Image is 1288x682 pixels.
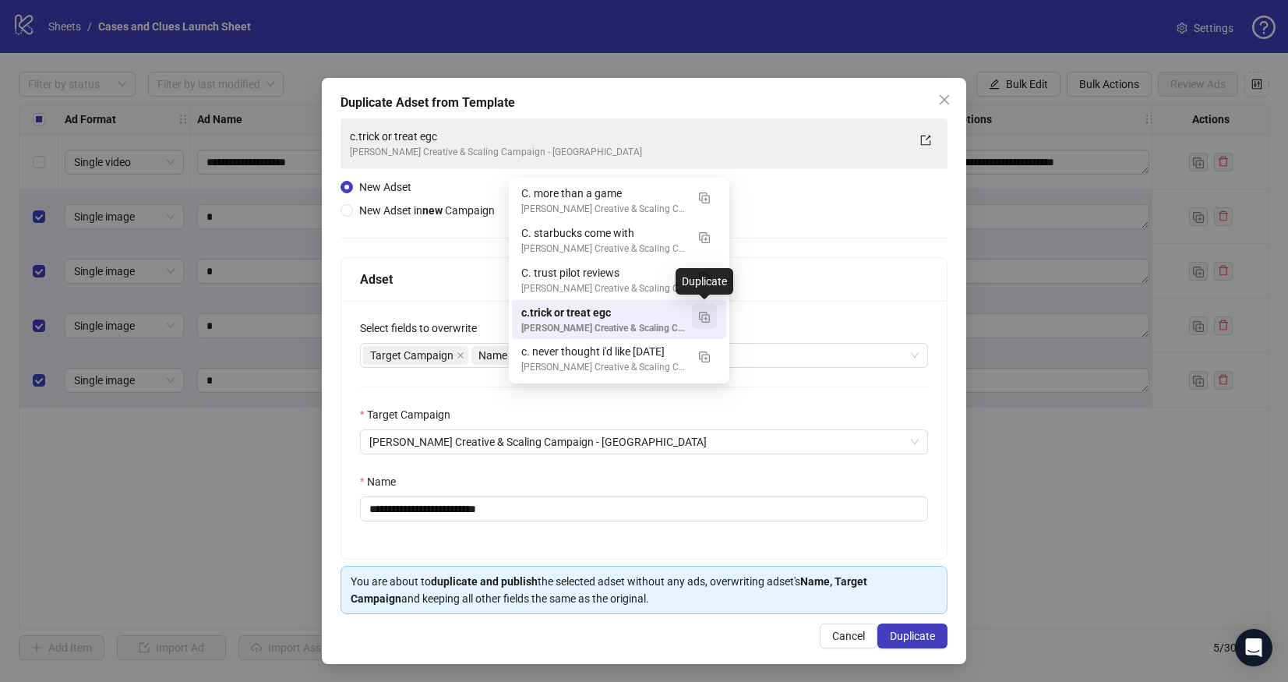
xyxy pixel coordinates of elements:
[521,343,686,360] div: c. never thought i'd like [DATE]
[422,204,443,217] strong: new
[699,352,710,362] img: Duplicate
[692,343,717,368] button: Duplicate
[877,624,947,648] button: Duplicate
[351,575,867,605] strong: Name, Target Campaign
[431,575,538,588] strong: duplicate and publish
[699,312,710,323] img: Duplicate
[370,347,453,364] span: Target Campaign
[521,264,686,281] div: C. trust pilot reviews
[351,573,937,607] div: You are about to the selected adset without any ads, overwriting adset's and keeping all other fi...
[359,204,495,217] span: New Adset in Campaign
[1235,629,1272,666] div: Open Intercom Messenger
[512,181,726,221] div: C. more than a game
[360,320,487,337] label: Select fields to overwrite
[341,94,947,112] div: Duplicate Adset from Template
[890,630,935,642] span: Duplicate
[699,232,710,243] img: Duplicate
[360,406,461,423] label: Target Campaign
[832,630,865,642] span: Cancel
[521,202,686,217] div: [PERSON_NAME] Creative & Scaling Campaign - [GEOGRAPHIC_DATA]
[692,264,717,289] button: Duplicate
[350,145,907,160] div: [PERSON_NAME] Creative & Scaling Campaign - [GEOGRAPHIC_DATA]
[521,321,686,336] div: [PERSON_NAME] Creative & Scaling Campaign - [GEOGRAPHIC_DATA]
[360,496,928,521] input: Name
[692,224,717,249] button: Duplicate
[512,300,726,340] div: c.trick or treat egc
[512,379,726,419] div: c. receipts
[478,347,507,364] span: Name
[457,352,464,359] span: close
[369,430,919,454] span: Alice Creative & Scaling Campaign - UK
[512,260,726,300] div: C. trust pilot reviews
[938,94,951,106] span: close
[699,193,710,203] img: Duplicate
[471,346,522,365] span: Name
[363,346,468,365] span: Target Campaign
[521,185,686,202] div: C. more than a game
[521,242,686,256] div: [PERSON_NAME] Creative & Scaling Campaign - [GEOGRAPHIC_DATA]
[521,281,686,296] div: [PERSON_NAME] Creative & Scaling Campaign - [GEOGRAPHIC_DATA]
[360,473,406,490] label: Name
[920,135,931,146] span: export
[360,270,928,289] div: Adset
[512,339,726,379] div: c. never thought i'd like halloween
[692,185,717,210] button: Duplicate
[932,87,957,112] button: Close
[676,268,733,295] div: Duplicate
[512,221,726,260] div: C. starbucks come with
[521,224,686,242] div: C. starbucks come with
[359,181,411,193] span: New Adset
[521,304,686,321] div: c.trick or treat egc
[692,304,717,329] button: Duplicate
[521,360,686,375] div: [PERSON_NAME] Creative & Scaling Campaign - [GEOGRAPHIC_DATA]
[350,128,907,145] div: c.trick or treat egc
[820,624,877,648] button: Cancel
